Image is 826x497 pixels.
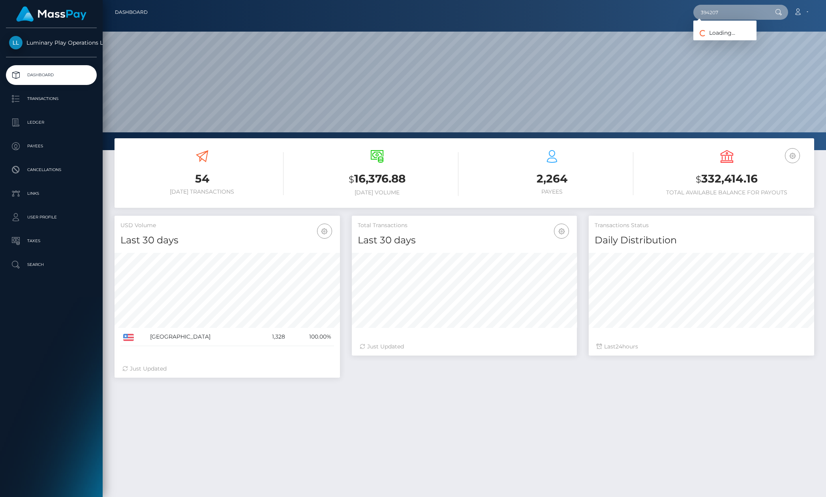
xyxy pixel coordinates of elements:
h3: 16,376.88 [295,171,458,187]
h4: Last 30 days [120,233,334,247]
div: Last hours [597,343,806,351]
a: Payees [6,136,97,156]
a: Ledger [6,113,97,132]
p: Payees [9,140,94,152]
a: Dashboard [115,4,148,21]
p: User Profile [9,211,94,223]
p: Ledger [9,117,94,128]
span: Luminary Play Operations Limited [6,39,97,46]
h5: USD Volume [120,222,334,230]
td: 1,328 [257,328,288,346]
h6: [DATE] Transactions [120,188,283,195]
span: Loading... [693,29,735,36]
h4: Last 30 days [358,233,571,247]
p: Cancellations [9,164,94,176]
p: Taxes [9,235,94,247]
p: Transactions [9,93,94,105]
h6: Total Available Balance for Payouts [645,189,808,196]
td: [GEOGRAPHIC_DATA] [147,328,257,346]
small: $ [349,174,354,185]
h6: Payees [470,188,633,195]
div: Just Updated [360,343,569,351]
a: Search [6,255,97,275]
h4: Daily Distribution [595,233,808,247]
h3: 332,414.16 [645,171,808,187]
td: 100.00% [288,328,334,346]
span: 24 [616,343,622,350]
img: MassPay Logo [16,6,86,22]
img: Luminary Play Operations Limited [9,36,23,49]
a: Taxes [6,231,97,251]
h6: [DATE] Volume [295,189,458,196]
input: Search... [693,5,768,20]
div: Just Updated [122,365,332,373]
p: Search [9,259,94,271]
small: $ [696,174,701,185]
a: Transactions [6,89,97,109]
h3: 2,264 [470,171,633,186]
img: US.png [123,334,134,341]
a: Dashboard [6,65,97,85]
h5: Transactions Status [595,222,808,230]
h5: Total Transactions [358,222,571,230]
p: Links [9,188,94,200]
a: Cancellations [6,160,97,180]
h3: 54 [120,171,283,186]
a: User Profile [6,207,97,227]
p: Dashboard [9,69,94,81]
a: Links [6,184,97,203]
